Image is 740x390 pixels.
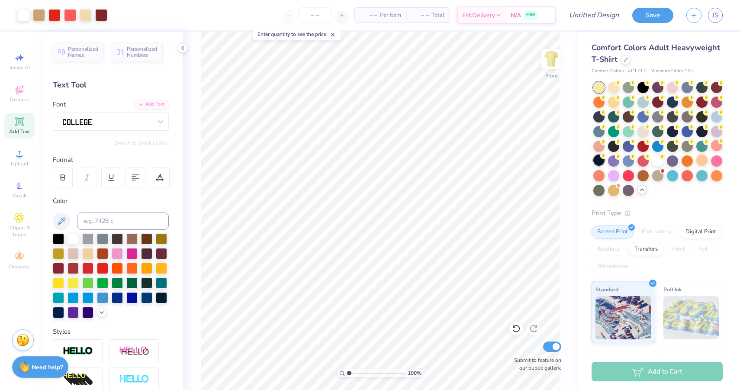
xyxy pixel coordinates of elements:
a: JS [708,8,723,23]
span: Add Text [9,128,30,135]
div: Text Tool [53,79,169,91]
span: Designs [10,96,29,103]
div: Front [545,72,558,80]
div: Foil [693,243,713,256]
div: Styles [53,327,169,337]
span: JS [712,10,718,20]
img: Negative Space [119,374,149,384]
div: Format [53,155,170,165]
span: Est. Delivery [462,11,495,20]
span: Decorate [9,263,30,270]
div: Color [53,196,169,206]
span: Total [431,11,444,20]
div: Transfers [629,243,663,256]
span: Comfort Colors Adult Heavyweight T-Shirt [592,42,720,64]
label: Submit to feature on our public gallery. [509,356,561,372]
span: – – [360,11,377,20]
div: Screen Print [592,226,634,239]
span: Metallic & Glitter Ink [663,351,714,361]
img: Front [543,50,560,68]
span: Upload [11,160,28,167]
span: Per Item [380,11,401,20]
div: Vinyl [666,243,690,256]
span: 100 % [408,369,421,377]
div: Print Type [592,208,723,218]
span: Neon Ink [595,351,617,361]
span: Personalized Numbers [127,46,158,58]
input: – – [298,7,332,23]
span: FREE [526,12,535,18]
img: Standard [595,296,651,339]
div: Applique [592,243,626,256]
label: Font [53,100,66,110]
img: Stroke [63,346,93,356]
div: Embroidery [636,226,677,239]
span: Clipart & logos [4,224,35,238]
div: Add Font [135,100,169,110]
img: Shadow [119,346,149,357]
strong: Need help? [32,363,63,371]
span: Minimum Order: 12 + [650,68,694,75]
button: Save [632,8,673,23]
div: Enter quantity to see the price. [253,28,341,40]
span: Comfort Colors [592,68,624,75]
span: Standard [595,285,618,294]
span: – – [412,11,429,20]
span: Personalized Names [68,46,99,58]
span: N/A [511,11,521,20]
span: # C1717 [628,68,646,75]
div: Digital Print [680,226,722,239]
img: Puff Ink [663,296,719,339]
input: e.g. 7428 c [77,213,169,230]
span: Image AI [10,64,30,71]
div: Rhinestones [592,260,634,273]
input: Untitled Design [562,6,626,24]
img: 3d Illusion [63,373,93,387]
span: Puff Ink [663,285,682,294]
span: Greek [13,192,26,199]
button: Switch to Greek Letters [115,139,169,146]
